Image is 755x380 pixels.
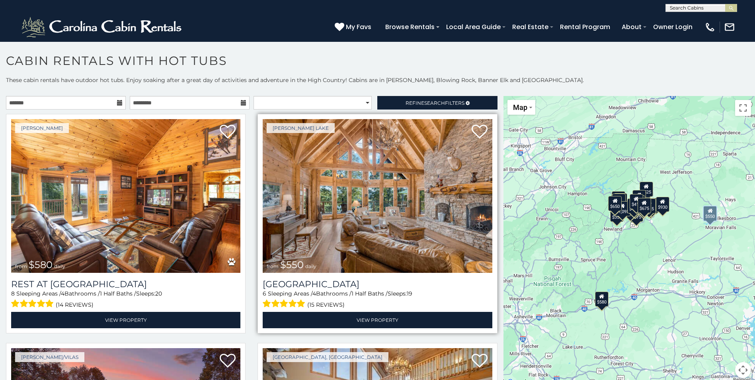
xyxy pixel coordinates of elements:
[614,193,627,208] div: $230
[220,124,236,141] a: Add to favorites
[11,312,240,328] a: View Property
[612,191,625,206] div: $310
[595,292,609,307] div: $580
[735,100,751,116] button: Toggle fullscreen view
[381,20,439,34] a: Browse Rentals
[263,290,492,310] div: Sleeping Areas / Bathrooms / Sleeps:
[312,290,316,297] span: 4
[472,124,488,141] a: Add to favorites
[155,290,162,297] span: 20
[346,22,371,32] span: My Favs
[608,196,622,211] div: $650
[263,279,492,290] a: [GEOGRAPHIC_DATA]
[263,279,492,290] h3: Lake Haven Lodge
[632,190,646,205] div: $565
[100,290,136,297] span: 1 Half Baths /
[280,259,304,270] span: $550
[54,263,65,269] span: daily
[15,263,27,269] span: from
[263,290,266,297] span: 6
[335,22,373,32] a: My Favs
[627,198,641,214] div: $400
[377,96,497,110] a: RefineSearchFilters
[629,194,643,209] div: $410
[424,100,445,106] span: Search
[724,22,735,33] img: mail-regular-white.png
[263,119,492,273] img: Lake Haven Lodge
[20,15,185,39] img: White-1-2.png
[267,263,279,269] span: from
[508,20,552,34] a: Real Estate
[267,123,335,133] a: [PERSON_NAME] Lake
[556,20,614,34] a: Rental Program
[406,100,464,106] span: Refine Filters
[305,263,316,269] span: daily
[15,352,84,362] a: [PERSON_NAME]/Vilas
[442,20,505,34] a: Local Area Guide
[11,279,240,290] a: Rest at [GEOGRAPHIC_DATA]
[11,290,15,297] span: 8
[61,290,64,297] span: 4
[649,20,696,34] a: Owner Login
[220,353,236,370] a: Add to favorites
[507,100,535,115] button: Change map style
[638,198,651,213] div: $675
[513,103,527,112] span: Map
[407,290,412,297] span: 19
[472,353,488,370] a: Add to favorites
[263,312,492,328] a: View Property
[618,20,646,34] a: About
[656,197,669,212] div: $930
[263,119,492,273] a: Lake Haven Lodge from $550 daily
[56,300,94,310] span: (14 reviews)
[351,290,388,297] span: 1 Half Baths /
[614,201,630,216] div: $1,095
[267,352,388,362] a: [GEOGRAPHIC_DATA], [GEOGRAPHIC_DATA]
[29,259,53,270] span: $580
[11,279,240,290] h3: Rest at Mountain Crest
[703,206,717,221] div: $550
[11,290,240,310] div: Sleeping Areas / Bathrooms / Sleeps:
[735,362,751,378] button: Map camera controls
[11,119,240,273] img: Rest at Mountain Crest
[15,123,69,133] a: [PERSON_NAME]
[642,198,656,214] div: $315
[640,182,653,197] div: $525
[704,22,716,33] img: phone-regular-white.png
[612,194,625,209] div: $535
[11,119,240,273] a: Rest at Mountain Crest from $580 daily
[307,300,345,310] span: (15 reviews)
[610,207,624,222] div: $355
